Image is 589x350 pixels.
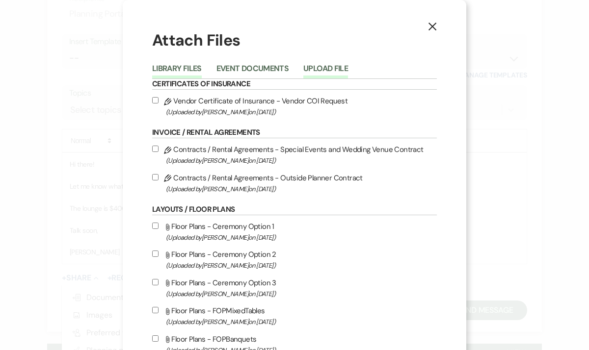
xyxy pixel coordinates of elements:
[152,127,437,138] h6: Invoice / Rental Agreements
[166,288,437,300] span: (Uploaded by [PERSON_NAME] on [DATE] )
[152,223,159,229] input: Floor Plans - Ceremony Option 1(Uploaded by[PERSON_NAME]on [DATE])
[152,335,159,342] input: Floor Plans - FOPBanquets(Uploaded by[PERSON_NAME]on [DATE])
[152,220,437,243] label: Floor Plans - Ceremony Option 1
[152,307,159,313] input: Floor Plans - FOPMixedTables(Uploaded by[PERSON_NAME]on [DATE])
[152,304,437,327] label: Floor Plans - FOPMixedTables
[152,279,159,285] input: Floor Plans - Ceremony Option 3(Uploaded by[PERSON_NAME]on [DATE])
[166,106,437,118] span: (Uploaded by [PERSON_NAME] on [DATE] )
[152,95,437,118] label: Vendor Certificate of Insurance - Vendor COI Request
[152,79,437,90] h6: Certificates of Insurance
[216,65,289,78] button: Event Documents
[152,97,159,103] input: Vendor Certificate of Insurance - Vendor COI Request(Uploaded by[PERSON_NAME]on [DATE])
[152,29,437,51] h1: Attach Files
[166,260,437,271] span: (Uploaded by [PERSON_NAME] on [DATE] )
[152,250,159,257] input: Floor Plans - Ceremony Option 2(Uploaded by[PERSON_NAME]on [DATE])
[152,146,159,152] input: Contracts / Rental Agreements - Special Events and Wedding Venue Contract(Uploaded by[PERSON_NAME...
[152,248,437,271] label: Floor Plans - Ceremony Option 2
[166,183,437,195] span: (Uploaded by [PERSON_NAME] on [DATE] )
[166,316,437,327] span: (Uploaded by [PERSON_NAME] on [DATE] )
[152,276,437,300] label: Floor Plans - Ceremony Option 3
[166,155,437,166] span: (Uploaded by [PERSON_NAME] on [DATE] )
[152,172,437,195] label: Contracts / Rental Agreements - Outside Planner Contract
[166,232,437,243] span: (Uploaded by [PERSON_NAME] on [DATE] )
[152,143,437,166] label: Contracts / Rental Agreements - Special Events and Wedding Venue Contract
[152,174,159,180] input: Contracts / Rental Agreements - Outside Planner Contract(Uploaded by[PERSON_NAME]on [DATE])
[303,65,348,78] button: Upload File
[152,204,437,215] h6: Layouts / Floor Plans
[152,65,202,78] button: Library Files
